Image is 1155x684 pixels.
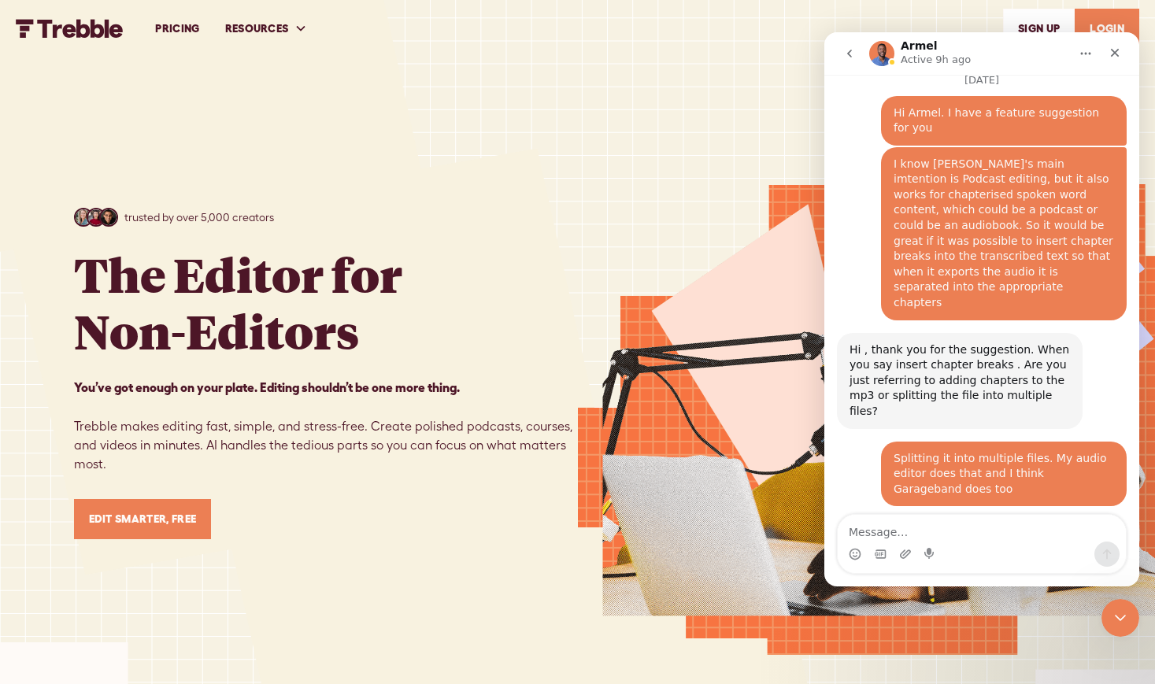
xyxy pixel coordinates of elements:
a: home [16,19,124,38]
p: trusted by over 5,000 creators [124,209,274,226]
a: Edit Smarter, Free [74,499,212,539]
iframe: Intercom live chat [824,32,1139,586]
strong: You’ve got enough on your plate. Editing shouldn’t be one more thing. ‍ [74,380,460,394]
p: Trebble makes editing fast, simple, and stress-free. Create polished podcasts, courses, and video... [74,378,578,474]
a: LOGIN [1075,9,1139,49]
h1: The Editor for Non-Editors [74,246,402,359]
div: RESOURCES [213,2,320,56]
img: Trebble FM Logo [16,19,124,38]
iframe: Intercom live chat [1101,599,1139,637]
a: SIGn UP [1003,9,1075,49]
div: RESOURCES [225,20,289,37]
a: PRICING [143,2,212,56]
